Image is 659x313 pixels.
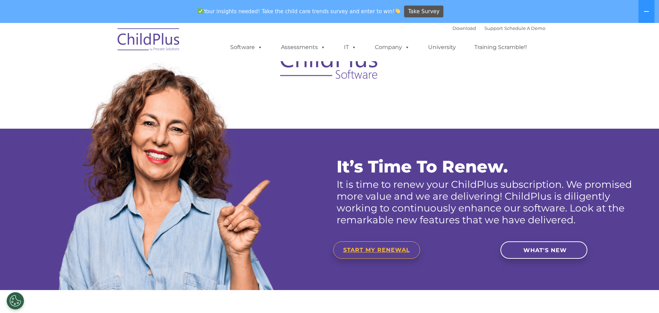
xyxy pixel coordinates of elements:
a: IT [337,40,363,54]
a: Take Survey [404,6,443,18]
img: ✅ [198,8,203,14]
span: Take Survey [408,6,440,18]
img: 👏 [395,8,400,14]
a: Company [368,40,417,54]
font: | [452,25,545,31]
span: WHAT'S NEW [523,247,567,254]
a: Schedule A Demo [504,25,545,31]
img: ChildPlus by Procare Solutions [114,23,184,58]
a: Software [223,40,270,54]
button: Cookies Settings [7,292,24,310]
span: START MY RENEWAL [343,247,410,253]
a: Support [484,25,503,31]
span: Your insights needed! Take the child care trends survey and enter to win! [195,6,403,17]
a: Training Scramble!! [467,40,534,54]
a: START MY RENEWAL [333,241,420,259]
a: Assessments [274,40,332,54]
p: It is time to renew your ChildPlus subscription. We promised more value and we are delivering! Ch... [337,178,647,226]
a: Download [452,25,476,31]
a: WHAT'S NEW [500,241,587,259]
a: University [421,40,463,54]
p: It’s Time To Renew. [337,156,647,177]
